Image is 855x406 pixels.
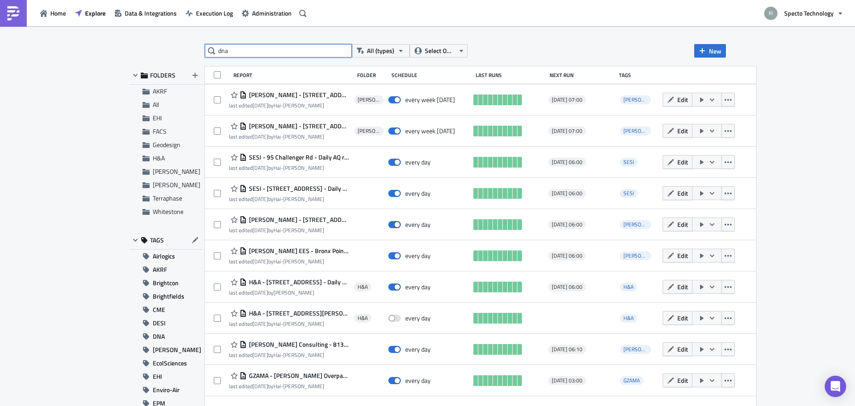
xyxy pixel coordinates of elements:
[229,383,350,390] div: last edited by Hai-[PERSON_NAME]
[405,127,455,135] div: every week on Monday
[229,102,350,109] div: last edited by Hai-[PERSON_NAME]
[233,72,353,78] div: Report
[552,346,582,353] span: [DATE] 06:10
[620,314,637,323] span: H&A
[405,158,431,166] div: every day
[663,124,692,138] button: Edit
[153,153,165,163] span: H&A
[677,220,688,229] span: Edit
[623,95,664,104] span: [PERSON_NAME]
[153,167,200,176] span: Pennino
[252,288,268,297] time: 2025-09-23T20:55:54Z
[129,290,203,303] button: Brightfields
[50,8,66,18] span: Home
[623,283,634,291] span: H&A
[229,133,350,140] div: last edited by Hai-[PERSON_NAME]
[150,236,164,244] span: TAGS
[425,46,455,56] span: Select Owner
[70,6,110,20] button: Explore
[252,226,268,234] time: 2025-09-08T03:40:11Z
[677,376,688,385] span: Edit
[367,46,394,56] span: All (types)
[247,309,350,317] span: H&A - 4101 Arthur Kill Rd - Daily AQ report
[252,164,268,172] time: 2025-09-28T14:35:02Z
[663,93,692,107] button: Edit
[252,101,268,110] time: 2025-09-30T02:49:44Z
[620,220,651,229] span: Dresdner Robin
[229,196,350,202] div: last edited by Hai-[PERSON_NAME]
[677,157,688,167] span: Edit
[153,357,187,370] span: EcolSciences
[247,247,350,255] span: Langan EES - Bronx Point-Daily AQ report (2)
[181,6,237,20] button: Execution Log
[405,189,431,197] div: every day
[623,189,634,197] span: SESI
[229,258,350,265] div: last edited by Hai-[PERSON_NAME]
[677,251,688,260] span: Edit
[358,96,381,103] span: [PERSON_NAME]
[229,164,350,171] div: last edited by Hai-[PERSON_NAME]
[358,315,368,322] span: H&A
[252,382,268,390] time: 2025-08-16T13:03:54Z
[623,158,634,166] span: SESI
[620,158,638,167] span: SESI
[247,216,350,224] span: Dresdner Robin - 701 Newark Ave- Daily AQ report
[620,283,637,291] span: H&A
[663,373,692,387] button: Edit
[229,227,350,234] div: last edited by Hai-[PERSON_NAME]
[677,282,688,291] span: Edit
[552,283,582,291] span: [DATE] 06:00
[623,376,640,385] span: GZAMA
[552,377,582,384] span: [DATE] 03:00
[247,185,350,193] span: SESI - 161 Railroad Ave - Daily AQ report
[358,127,381,135] span: [PERSON_NAME]
[129,250,203,263] button: Airlogics
[129,383,203,397] button: Enviro-Air
[623,220,664,229] span: [PERSON_NAME]
[125,8,177,18] span: Data & Integrations
[129,370,203,383] button: EHI
[357,72,387,78] div: Folder
[196,8,233,18] span: Execution Log
[129,303,203,316] button: CME
[709,46,721,56] span: New
[129,343,203,357] button: [PERSON_NAME]
[405,314,431,322] div: every day
[405,345,431,353] div: every day
[153,370,162,383] span: EHI
[36,6,70,20] button: Home
[405,252,431,260] div: every day
[763,6,778,21] img: Avatar
[252,320,268,328] time: 2025-08-19T15:35:34Z
[229,352,350,358] div: last edited by Hai-[PERSON_NAME]
[623,345,664,353] span: [PERSON_NAME]
[405,283,431,291] div: every day
[153,263,167,276] span: AKRF
[129,330,203,343] button: DNA
[677,126,688,135] span: Edit
[358,283,368,291] span: H&A
[825,376,846,397] div: Open Intercom Messenger
[663,342,692,356] button: Edit
[247,91,350,99] span: Saltus - 722 West 168 St - CM weekly report
[252,257,268,266] time: 2025-09-15T16:39:19Z
[552,159,582,166] span: [DATE] 06:00
[252,132,268,141] time: 2025-09-30T02:50:10Z
[247,278,350,286] span: H&A - 180 East 125th St - Daily AQ report
[663,186,692,200] button: Edit
[663,311,692,325] button: Edit
[252,351,268,359] time: 2025-08-08T11:21:43Z
[552,127,582,135] span: [DATE] 07:00
[110,6,181,20] button: Data & Integrations
[620,376,643,385] span: GZAMA
[153,207,183,216] span: Whitestone
[352,44,410,57] button: All (types)
[759,4,848,23] button: Specto Technology
[153,86,167,96] span: AKRF
[623,127,664,135] span: [PERSON_NAME]
[410,44,468,57] button: Select Owner
[153,343,201,357] span: [PERSON_NAME]
[476,72,546,78] div: Last Runs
